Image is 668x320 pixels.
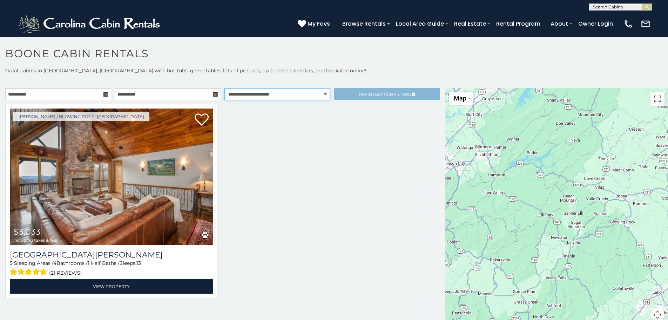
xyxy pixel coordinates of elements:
[13,227,41,237] span: $3,033
[13,112,149,121] a: [PERSON_NAME] / Blowing Rock, [GEOGRAPHIC_DATA]
[375,92,393,97] span: Search
[13,238,58,242] span: including taxes & fees
[575,18,616,30] a: Owner Login
[451,18,490,30] a: Real Estate
[10,109,213,245] img: Mountain Laurel Lodge
[449,92,473,105] button: Change map style
[493,18,544,30] a: Rental Program
[10,109,213,245] a: Mountain Laurel Lodge $3,033 including taxes & fees
[49,268,82,277] span: (21 reviews)
[10,260,13,266] span: 5
[88,260,120,266] span: 1 Half Baths /
[359,92,411,97] span: Refine Filters
[308,19,330,28] span: My Favs
[136,260,141,266] span: 13
[547,18,572,30] a: About
[623,19,633,29] img: phone-regular-white.png
[392,18,447,30] a: Local Area Guide
[334,88,440,100] a: RefineSearchFilters
[53,260,56,266] span: 4
[650,92,664,106] button: Toggle fullscreen view
[195,113,209,128] a: Add to favorites
[641,19,650,29] img: mail-regular-white.png
[10,250,213,260] a: [GEOGRAPHIC_DATA][PERSON_NAME]
[18,13,163,34] img: White-1-2.png
[454,94,466,102] span: Map
[298,19,332,28] a: My Favs
[10,250,213,260] h3: Mountain Laurel Lodge
[339,18,389,30] a: Browse Rentals
[10,260,213,277] div: Sleeping Areas / Bathrooms / Sleeps:
[10,279,213,294] a: View Property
